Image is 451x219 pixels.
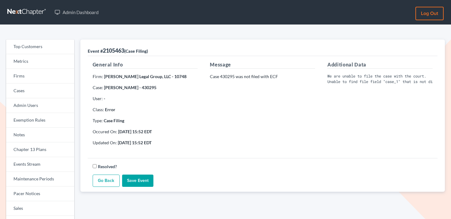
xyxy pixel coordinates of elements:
span: Updated On: [93,140,117,145]
span: Type: [93,118,103,123]
span: Class: [93,107,104,112]
input: Save Event [122,175,153,187]
div: 2105463 [88,47,148,54]
a: Chapter 13 Plans [6,142,74,157]
a: Pacer Notices [6,187,74,201]
a: Admin Users [6,98,74,113]
span: Case: [93,85,103,90]
pre: We are unable to file the case with the court. Unable to find file field "case_1" that is not dis... [327,74,433,84]
label: Resolved? [98,163,117,170]
span: (Case Filing) [124,48,148,54]
a: Cases [6,84,74,98]
p: Case 430295 was not filed with ECF [210,74,315,80]
a: Metrics [6,54,74,69]
a: Maintenance Periods [6,172,74,187]
a: Firms [6,69,74,84]
span: Occured On: [93,129,117,134]
strong: [PERSON_NAME] - 430295 [104,85,156,90]
strong: - [104,96,105,101]
h5: Message [210,61,315,69]
h5: Additional Data [327,61,433,69]
span: Event # [88,48,103,54]
a: Exemption Rules [6,113,74,128]
a: Events Stream [6,157,74,172]
strong: [DATE] 15:52 EDT [118,129,152,134]
span: Firm: [93,74,103,79]
a: Notes [6,128,74,142]
h5: General Info [93,61,198,69]
strong: Error [105,107,115,112]
a: Go Back [93,175,120,187]
strong: [PERSON_NAME] Legal Group, LLC - 10748 [104,74,187,79]
span: User: [93,96,103,101]
strong: [DATE] 15:52 EDT [118,140,152,145]
a: Log out [415,7,444,20]
a: Top Customers [6,40,74,54]
strong: Case Filing [104,118,124,123]
a: Sales [6,201,74,216]
a: Admin Dashboard [52,7,102,18]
